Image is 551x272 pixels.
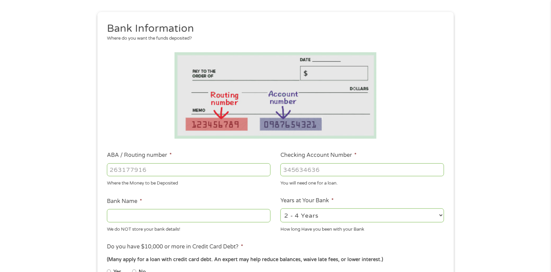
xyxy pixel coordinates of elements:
[280,223,444,233] div: How long Have you been with your Bank
[107,223,271,233] div: We do NOT store your bank details!
[107,152,172,159] label: ABA / Routing number
[107,163,271,176] input: 263177916
[107,178,271,187] div: Where the Money to be Deposited
[175,52,377,139] img: Routing number location
[280,197,334,204] label: Years at Your Bank
[107,22,439,36] h2: Bank Information
[107,198,142,205] label: Bank Name
[280,152,357,159] label: Checking Account Number
[107,35,439,42] div: Where do you want the funds deposited?
[280,163,444,176] input: 345634636
[107,256,444,263] div: (Many apply for a loan with credit card debt. An expert may help reduce balances, waive late fees...
[280,178,444,187] div: You will need one for a loan.
[107,243,243,250] label: Do you have $10,000 or more in Credit Card Debt?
